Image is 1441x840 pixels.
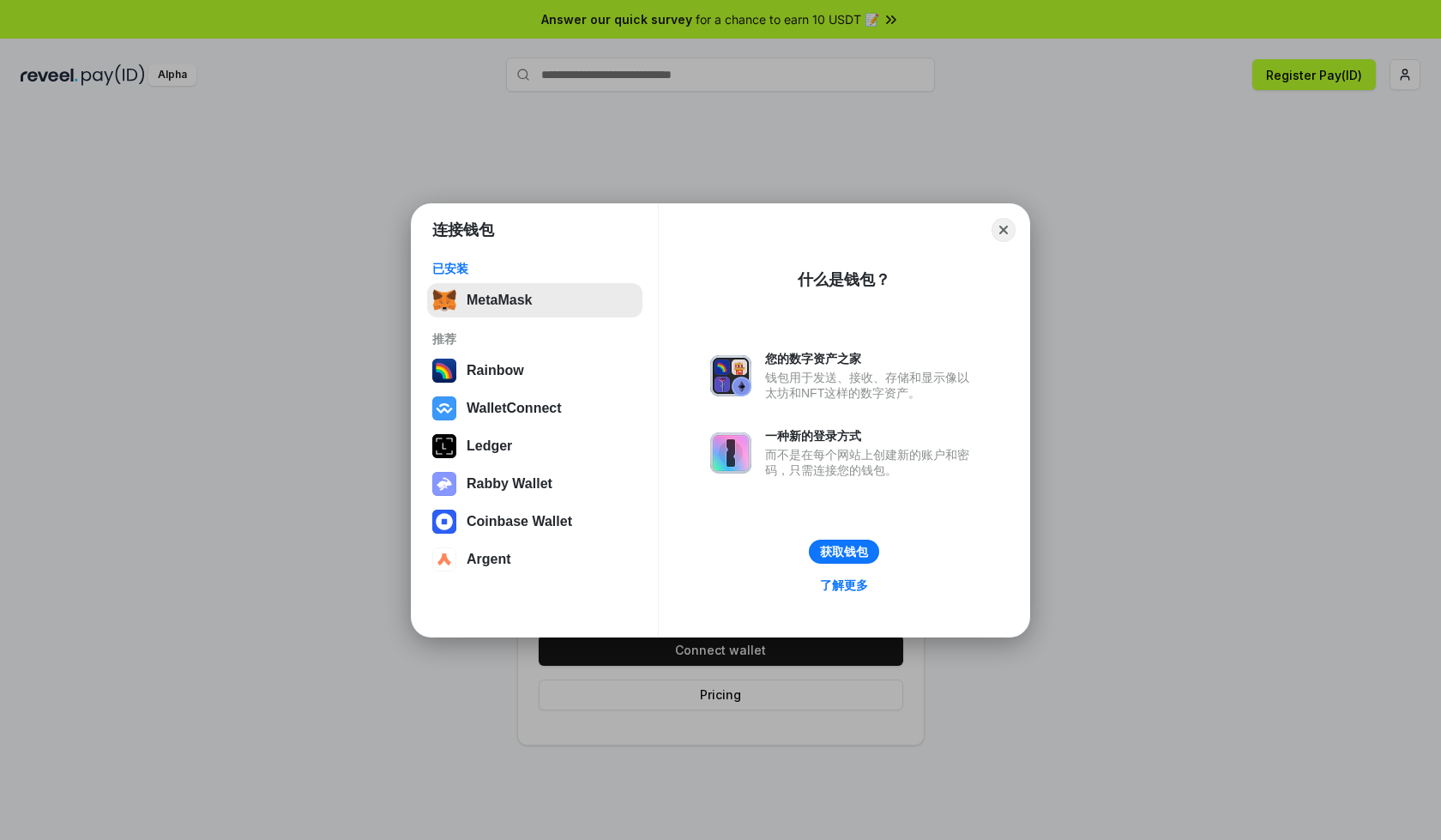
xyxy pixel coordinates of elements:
[432,472,456,496] img: svg+xml,%3Csvg%20xmlns%3D%22http%3A%2F%2Fwww.w3.org%2F2000%2Fsvg%22%20fill%3D%22none%22%20viewBox...
[432,396,456,420] img: svg+xml,%3Csvg%20width%3D%2228%22%20height%3D%2228%22%20viewBox%3D%220%200%2028%2028%22%20fill%3D...
[432,261,637,276] div: 已安装
[992,218,1016,242] button: Close
[820,577,868,593] div: 了解更多
[432,510,456,534] img: svg+xml,%3Csvg%20width%3D%2228%22%20height%3D%2228%22%20viewBox%3D%220%200%2028%2028%22%20fill%3D...
[467,438,512,454] div: Ledger
[432,220,494,240] h1: 连接钱包
[427,283,642,317] button: MetaMask
[467,293,532,308] div: MetaMask
[798,269,890,290] div: 什么是钱包？
[467,552,511,567] div: Argent
[765,370,978,401] div: 钱包用于发送、接收、存储和显示像以太坊和NFT这样的数字资产。
[427,429,642,463] button: Ledger
[765,351,978,366] div: 您的数字资产之家
[432,331,637,347] div: 推荐
[427,391,642,426] button: WalletConnect
[467,476,552,492] div: Rabby Wallet
[427,354,642,388] button: Rainbow
[810,574,878,596] a: 了解更多
[467,401,562,416] div: WalletConnect
[710,432,751,474] img: svg+xml,%3Csvg%20xmlns%3D%22http%3A%2F%2Fwww.w3.org%2F2000%2Fsvg%22%20fill%3D%22none%22%20viewBox...
[765,447,978,478] div: 而不是在每个网站上创建新的账户和密码，只需连接您的钱包。
[427,505,642,539] button: Coinbase Wallet
[432,434,456,458] img: svg+xml,%3Csvg%20xmlns%3D%22http%3A%2F%2Fwww.w3.org%2F2000%2Fsvg%22%20width%3D%2228%22%20height%3...
[432,547,456,571] img: svg+xml,%3Csvg%20width%3D%2228%22%20height%3D%2228%22%20viewBox%3D%220%200%2028%2028%22%20fill%3D...
[710,355,751,396] img: svg+xml,%3Csvg%20xmlns%3D%22http%3A%2F%2Fwww.w3.org%2F2000%2Fsvg%22%20fill%3D%22none%22%20viewBox...
[467,514,572,529] div: Coinbase Wallet
[765,428,978,444] div: 一种新的登录方式
[432,288,456,312] img: svg+xml,%3Csvg%20fill%3D%22none%22%20height%3D%2233%22%20viewBox%3D%220%200%2035%2033%22%20width%...
[809,540,879,564] button: 获取钱包
[820,544,868,559] div: 获取钱包
[427,467,642,501] button: Rabby Wallet
[427,542,642,577] button: Argent
[467,363,524,378] div: Rainbow
[432,359,456,383] img: svg+xml,%3Csvg%20width%3D%22120%22%20height%3D%22120%22%20viewBox%3D%220%200%20120%20120%22%20fil...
